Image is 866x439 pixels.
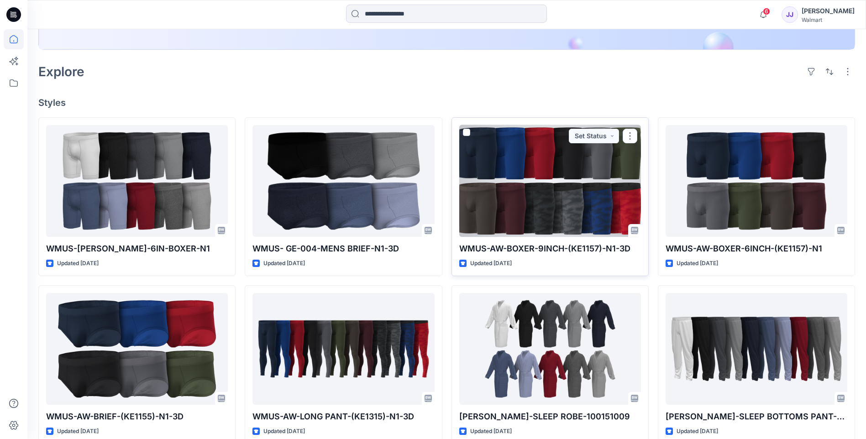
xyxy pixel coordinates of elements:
p: Updated [DATE] [677,427,718,436]
a: WMUS-AW-BOXER-6INCH-(KE1157)-N1 [666,125,847,237]
p: WMUS-[PERSON_NAME]-6IN-BOXER-N1 [46,242,228,255]
p: Updated [DATE] [470,427,512,436]
a: George-SLEEP BOTTOMS PANT-100150736 [666,293,847,405]
p: WMUS-AW-BOXER-9INCH-(KE1157)-N1-3D [459,242,641,255]
a: WMUS-GEORGE-6IN-BOXER-N1 [46,125,228,237]
p: Updated [DATE] [677,259,718,268]
p: WMUS-AW-LONG PANT-(KE1315)-N1-3D [252,410,434,423]
h4: Styles [38,97,855,108]
h2: Explore [38,64,84,79]
a: WMUS-AW-LONG PANT-(KE1315)-N1-3D [252,293,434,405]
div: Walmart [802,16,855,23]
span: 6 [763,8,770,15]
a: WMUS- GE-004-MENS BRIEF-N1-3D [252,125,434,237]
div: [PERSON_NAME] [802,5,855,16]
p: [PERSON_NAME]-SLEEP BOTTOMS PANT-100150736 [666,410,847,423]
a: WMUS-AW-BOXER-9INCH-(KE1157)-N1-3D [459,125,641,237]
p: WMUS- GE-004-MENS BRIEF-N1-3D [252,242,434,255]
div: JJ [782,6,798,23]
p: Updated [DATE] [470,259,512,268]
p: Updated [DATE] [57,259,99,268]
p: Updated [DATE] [57,427,99,436]
p: WMUS-AW-BRIEF-(KE1155)-N1-3D [46,410,228,423]
p: Updated [DATE] [263,427,305,436]
p: WMUS-AW-BOXER-6INCH-(KE1157)-N1 [666,242,847,255]
p: [PERSON_NAME]-SLEEP ROBE-100151009 [459,410,641,423]
a: WMUS-AW-BRIEF-(KE1155)-N1-3D [46,293,228,405]
a: George-SLEEP ROBE-100151009 [459,293,641,405]
p: Updated [DATE] [263,259,305,268]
